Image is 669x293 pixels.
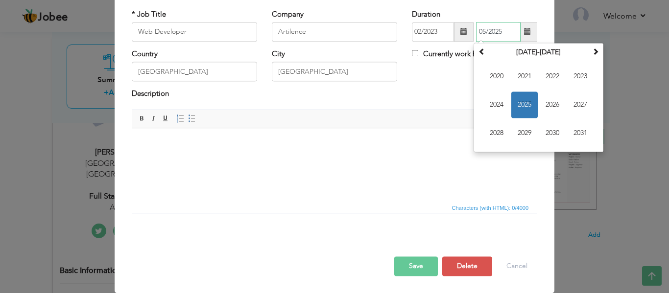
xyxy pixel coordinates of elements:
[539,120,566,146] span: 2030
[478,48,485,55] span: Previous Decade
[592,48,599,55] span: Next Decade
[539,91,566,118] span: 2026
[476,22,521,42] input: Present
[567,63,594,90] span: 2023
[511,63,538,90] span: 2021
[132,49,158,59] label: Country
[412,22,454,42] input: From
[483,120,510,146] span: 2028
[511,120,538,146] span: 2029
[539,63,566,90] span: 2022
[132,128,537,202] iframe: Rich Text Editor, workEditor
[412,50,418,56] input: Currently work here
[450,203,532,212] div: Statistics
[175,113,186,124] a: Insert/Remove Numbered List
[187,113,197,124] a: Insert/Remove Bulleted List
[394,256,438,276] button: Save
[412,9,440,20] label: Duration
[160,113,171,124] a: Underline
[450,203,531,212] span: Characters (with HTML): 0/4000
[567,120,594,146] span: 2031
[483,91,510,118] span: 2024
[412,49,487,59] label: Currently work here
[483,63,510,90] span: 2020
[497,256,537,276] button: Cancel
[272,49,285,59] label: City
[272,9,304,20] label: Company
[148,113,159,124] a: Italic
[442,256,492,276] button: Delete
[511,91,538,118] span: 2025
[567,91,594,118] span: 2027
[488,45,590,60] th: Select Decade
[132,89,169,99] label: Description
[137,113,147,124] a: Bold
[132,9,166,20] label: * Job Title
